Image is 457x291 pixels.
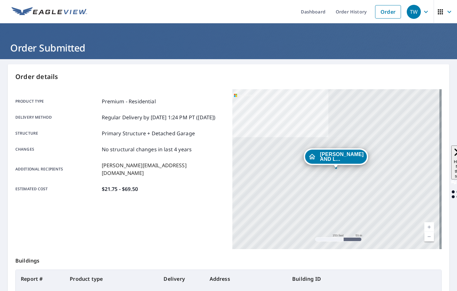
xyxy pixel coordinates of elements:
p: Primary Structure + Detached Garage [102,130,195,137]
p: $21.75 - $69.50 [102,185,138,193]
p: Premium - Residential [102,98,156,105]
th: Delivery [158,270,204,288]
p: Changes [15,145,99,153]
div: TW [407,5,421,19]
th: Report # [16,270,65,288]
th: Address [204,270,287,288]
p: Structure [15,130,99,137]
div: Dropped pin, building JOHN AND LINDA ROUGH, Residential property, 713 Edgecreek Dr Wayland, MI 49348 [304,148,368,168]
span: [PERSON_NAME] AND L... [320,152,364,161]
th: Product type [65,270,158,288]
p: Estimated cost [15,185,99,193]
a: Current Level 17, Zoom Out [424,232,434,241]
th: Building ID [287,270,441,288]
p: Delivery method [15,114,99,121]
a: Order [375,5,401,19]
p: Buildings [15,249,442,270]
p: Order details [15,72,442,82]
p: Additional recipients [15,161,99,177]
a: Current Level 17, Zoom In [424,222,434,232]
img: EV Logo [12,7,87,17]
h1: Order Submitted [8,41,449,54]
p: Product type [15,98,99,105]
p: [PERSON_NAME][EMAIL_ADDRESS][DOMAIN_NAME] [102,161,225,177]
p: Regular Delivery by [DATE] 1:24 PM PT ([DATE]) [102,114,216,121]
p: No structural changes in last 4 years [102,145,192,153]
